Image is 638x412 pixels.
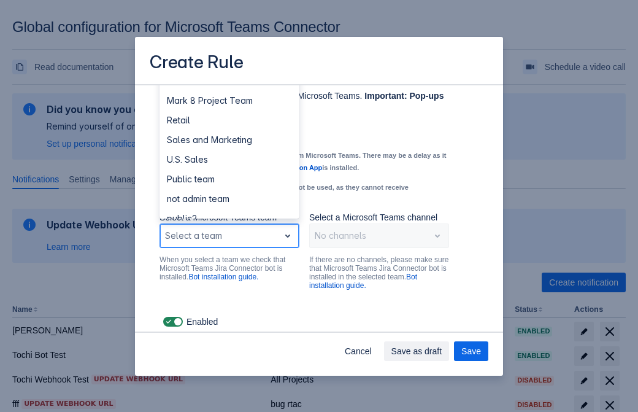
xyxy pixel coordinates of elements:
[159,150,299,169] div: U.S. Sales
[159,152,446,171] small: Authenticate to get teams and channels from Microsoft Teams. There may be a delay as it verifies ...
[280,228,295,243] span: open
[461,341,481,361] span: Save
[309,273,417,290] a: Bot installation guide.
[135,84,503,333] div: Scrollable content
[150,52,244,76] h3: Create Rule
[159,111,299,130] div: Retail
[159,209,299,228] div: public2
[159,169,299,189] div: Public team
[159,313,479,330] div: Enabled
[159,189,299,209] div: not admin team
[159,255,299,281] p: When you select a team we check that Microsoft Teams Jira Connector bot is installed.
[159,130,299,150] div: Sales and Marketing
[159,90,449,114] p: Use below button to get teams from Microsoft Teams.
[454,341,488,361] button: Save
[337,341,379,361] button: Cancel
[391,341,442,361] span: Save as draft
[309,211,449,223] p: Select a Microsoft Teams channel
[345,341,372,361] span: Cancel
[309,255,449,290] p: If there are no channels, please make sure that Microsoft Teams Jira Connector bot is installed i...
[384,341,450,361] button: Save as draft
[188,273,258,281] a: Bot installation guide.
[159,91,299,111] div: Mark 8 Project Team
